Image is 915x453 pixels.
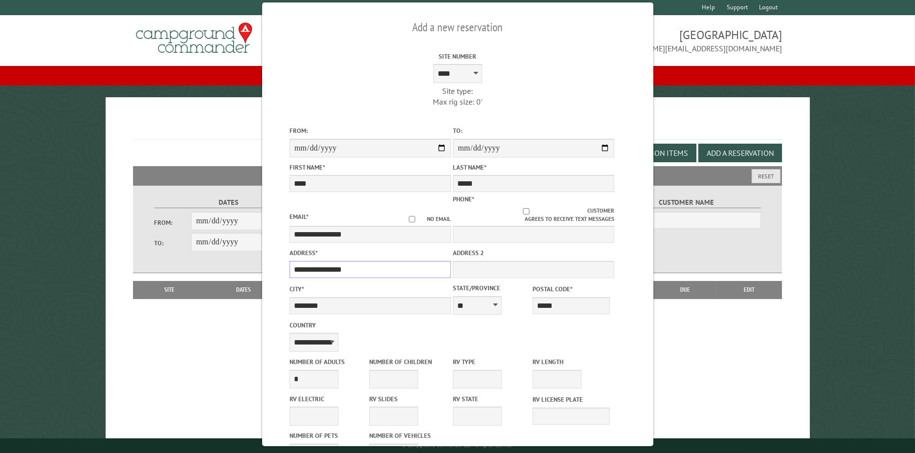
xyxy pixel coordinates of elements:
[133,113,782,140] h1: Reservations
[654,281,716,299] th: Due
[465,208,587,215] input: Customer agrees to receive text messages
[397,216,427,222] input: No email
[532,395,609,404] label: RV License Plate
[453,163,614,172] label: Last Name
[532,357,609,367] label: RV Length
[752,169,781,183] button: Reset
[133,19,255,57] img: Campground Commander
[290,163,451,172] label: First Name
[290,431,367,440] label: Number of Pets
[453,357,530,367] label: RV Type
[138,281,201,299] th: Site
[154,238,191,248] label: To:
[377,52,538,61] label: Site Number
[290,213,309,221] label: Email
[377,86,538,96] div: Site type:
[397,215,451,223] label: No email
[453,248,614,258] label: Address 2
[201,281,285,299] th: Dates
[290,357,367,367] label: Number of Adults
[290,321,451,330] label: Country
[290,126,451,135] label: From:
[154,197,304,208] label: Dates
[453,195,474,203] label: Phone
[369,357,446,367] label: Number of Children
[377,96,538,107] div: Max rig size: 0'
[133,166,782,185] h2: Filters
[453,126,614,135] label: To:
[716,281,782,299] th: Edit
[698,144,782,162] button: Add a Reservation
[453,207,614,223] label: Customer agrees to receive text messages
[290,394,367,404] label: RV Electric
[290,248,451,258] label: Address
[402,442,513,449] small: © Campground Commander LLC. All rights reserved.
[453,394,530,404] label: RV State
[154,218,191,227] label: From:
[290,284,451,294] label: City
[369,431,446,440] label: Number of Vehicles
[453,283,530,293] label: State/Province
[369,394,446,404] label: RV Slides
[532,284,609,294] label: Postal Code
[290,18,626,37] h2: Add a new reservation
[612,197,761,208] label: Customer Name
[612,144,696,162] button: Edit Add-on Items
